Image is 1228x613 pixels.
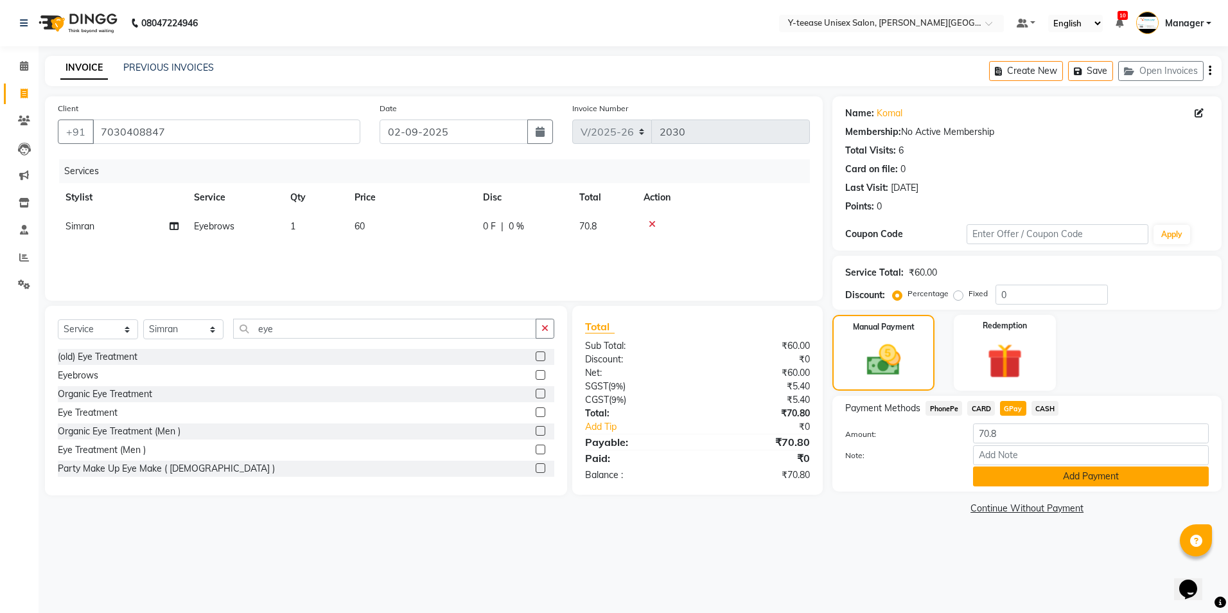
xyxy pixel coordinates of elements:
[1000,401,1026,416] span: GPay
[186,183,283,212] th: Service
[59,159,820,183] div: Services
[899,144,904,157] div: 6
[355,220,365,232] span: 60
[973,466,1209,486] button: Add Payment
[575,450,697,466] div: Paid:
[697,366,820,380] div: ₹60.00
[572,183,636,212] th: Total
[58,103,78,114] label: Client
[509,220,524,233] span: 0 %
[845,289,885,302] div: Discount:
[1068,61,1113,81] button: Save
[290,220,295,232] span: 1
[585,380,608,392] span: SGST
[973,445,1209,465] input: Add Note
[1031,401,1059,416] span: CASH
[845,181,888,195] div: Last Visit:
[575,420,718,434] a: Add Tip
[877,107,902,120] a: Komal
[973,423,1209,443] input: Amount
[611,395,624,405] span: 9%
[836,429,963,440] label: Amount:
[697,353,820,366] div: ₹0
[58,369,98,382] div: Eyebrows
[845,107,874,120] div: Name:
[877,200,882,213] div: 0
[697,339,820,353] div: ₹60.00
[900,163,906,176] div: 0
[283,183,347,212] th: Qty
[845,125,1209,139] div: No Active Membership
[92,120,360,144] input: Search by Name/Mobile/Email/Code
[697,468,820,482] div: ₹70.80
[908,288,949,299] label: Percentage
[989,61,1063,81] button: Create New
[697,434,820,450] div: ₹70.80
[33,5,121,41] img: logo
[141,5,198,41] b: 08047224946
[575,468,697,482] div: Balance :
[1174,562,1215,600] iframe: chat widget
[66,220,94,232] span: Simran
[1165,17,1204,30] span: Manager
[845,200,874,213] div: Points:
[718,420,820,434] div: ₹0
[58,120,94,144] button: +91
[58,443,146,457] div: Eye Treatment (Men )
[575,380,697,393] div: ( )
[1153,225,1190,244] button: Apply
[845,144,896,157] div: Total Visits:
[697,407,820,420] div: ₹70.80
[835,502,1219,515] a: Continue Without Payment
[845,163,898,176] div: Card on file:
[483,220,496,233] span: 0 F
[585,320,615,333] span: Total
[853,321,915,333] label: Manual Payment
[347,183,475,212] th: Price
[1116,17,1123,29] a: 10
[58,387,152,401] div: Organic Eye Treatment
[636,183,810,212] th: Action
[845,266,904,280] div: Service Total:
[58,350,137,364] div: (old) Eye Treatment
[856,341,911,380] img: _cash.svg
[1136,12,1159,34] img: Manager
[123,62,214,73] a: PREVIOUS INVOICES
[380,103,397,114] label: Date
[983,320,1027,332] label: Redemption
[697,450,820,466] div: ₹0
[575,353,697,366] div: Discount:
[969,288,988,299] label: Fixed
[575,434,697,450] div: Payable:
[891,181,918,195] div: [DATE]
[909,266,937,280] div: ₹60.00
[575,339,697,353] div: Sub Total:
[58,425,180,438] div: Organic Eye Treatment (Men )
[836,450,963,461] label: Note:
[60,57,108,80] a: INVOICE
[925,401,962,416] span: PhonePe
[845,402,920,415] span: Payment Methods
[58,462,275,475] div: Party Make Up Eye Make ( [DEMOGRAPHIC_DATA] )
[501,220,504,233] span: |
[697,380,820,393] div: ₹5.40
[233,319,536,339] input: Search or Scan
[475,183,572,212] th: Disc
[845,125,901,139] div: Membership:
[697,393,820,407] div: ₹5.40
[967,224,1148,244] input: Enter Offer / Coupon Code
[194,220,234,232] span: Eyebrows
[575,393,697,407] div: ( )
[575,366,697,380] div: Net:
[572,103,628,114] label: Invoice Number
[575,407,697,420] div: Total:
[1118,61,1204,81] button: Open Invoices
[845,227,967,241] div: Coupon Code
[976,339,1033,383] img: _gift.svg
[58,183,186,212] th: Stylist
[58,406,118,420] div: Eye Treatment
[579,220,597,232] span: 70.8
[585,394,609,405] span: CGST
[611,381,623,391] span: 9%
[967,401,995,416] span: CARD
